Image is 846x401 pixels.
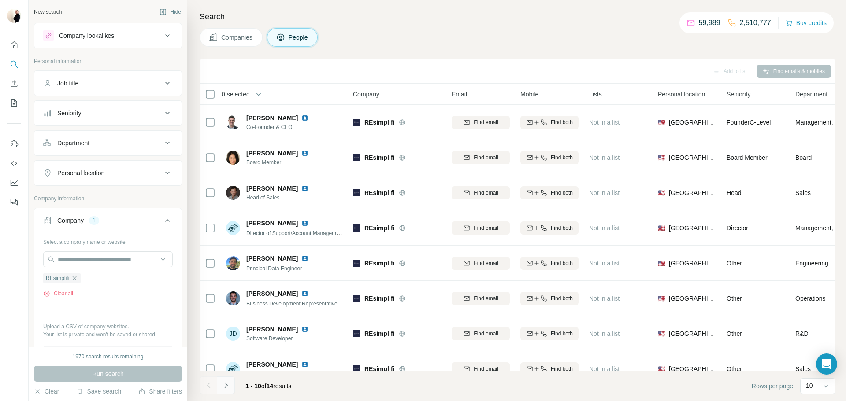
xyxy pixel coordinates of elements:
[452,151,510,164] button: Find email
[364,294,394,303] span: REsimplifi
[551,118,573,126] span: Find both
[226,186,240,200] img: Avatar
[246,229,364,236] span: Director of Support/Account Management, Partner
[301,185,308,192] img: LinkedIn logo
[727,260,742,267] span: Other
[795,259,828,268] span: Engineering
[353,224,360,232] img: Logo of REsimplifi
[34,210,182,235] button: Company1
[353,260,360,267] img: Logo of REsimplifi
[226,115,240,129] img: Avatar
[246,114,298,122] span: [PERSON_NAME]
[551,294,573,302] span: Find both
[474,330,498,338] span: Find email
[246,219,298,228] span: [PERSON_NAME]
[7,136,21,152] button: Use Surfe on LinkedIn
[589,365,620,372] span: Not in a list
[669,188,716,197] span: [GEOGRAPHIC_DATA]
[57,216,84,225] div: Company
[353,330,360,337] img: Logo of REsimplifi
[452,257,510,270] button: Find email
[474,189,498,197] span: Find email
[452,186,510,199] button: Find email
[301,290,308,297] img: LinkedIn logo
[246,335,319,342] span: Software Developer
[669,329,716,338] span: [GEOGRAPHIC_DATA]
[301,326,308,333] img: LinkedIn logo
[816,353,837,375] div: Open Intercom Messenger
[7,175,21,191] button: Dashboard
[520,292,579,305] button: Find both
[57,109,81,118] div: Seniority
[246,325,298,334] span: [PERSON_NAME]
[452,362,510,375] button: Find email
[520,151,579,164] button: Find both
[43,346,173,361] button: Upload a list of companies
[301,150,308,157] img: LinkedIn logo
[452,327,510,340] button: Find email
[353,295,360,302] img: Logo of REsimplifi
[669,153,716,162] span: [GEOGRAPHIC_DATA]
[34,387,59,396] button: Clear
[246,254,298,263] span: [PERSON_NAME]
[520,116,579,129] button: Find both
[246,289,298,298] span: [PERSON_NAME]
[7,194,21,210] button: Feedback
[658,329,665,338] span: 🇺🇸
[551,154,573,162] span: Find both
[474,294,498,302] span: Find email
[246,265,302,272] span: Principal Data Engineer
[551,189,573,197] span: Find both
[520,90,538,99] span: Mobile
[520,186,579,199] button: Find both
[786,17,827,29] button: Buy credits
[669,364,716,373] span: [GEOGRAPHIC_DATA]
[57,169,104,177] div: Personal location
[364,224,394,232] span: REsimplifi
[752,382,793,390] span: Rows per page
[43,331,173,338] p: Your list is private and won't be saved or shared.
[452,90,467,99] span: Email
[551,224,573,232] span: Find both
[34,162,182,184] button: Personal location
[76,387,121,396] button: Save search
[153,5,187,18] button: Hide
[727,295,742,302] span: Other
[7,37,21,53] button: Quick start
[795,294,825,303] span: Operations
[43,235,173,246] div: Select a company name or website
[7,155,21,171] button: Use Surfe API
[226,151,240,165] img: Avatar
[669,259,716,268] span: [GEOGRAPHIC_DATA]
[246,301,338,307] span: Business Development Representative
[34,103,182,124] button: Seniority
[699,18,720,28] p: 59,989
[658,224,665,232] span: 🇺🇸
[551,330,573,338] span: Find both
[34,73,182,94] button: Job title
[795,153,812,162] span: Board
[226,327,240,341] div: JD
[474,259,498,267] span: Find email
[301,220,308,227] img: LinkedIn logo
[727,154,768,161] span: Board Member
[34,132,182,154] button: Department
[474,365,498,373] span: Find email
[658,90,705,99] span: Personal location
[589,189,620,196] span: Not in a list
[658,294,665,303] span: 🇺🇸
[353,154,360,161] img: Logo of REsimplifi
[246,184,298,193] span: [PERSON_NAME]
[246,360,298,369] span: [PERSON_NAME]
[245,383,291,390] span: results
[795,188,811,197] span: Sales
[551,365,573,373] span: Find both
[727,119,771,126] span: Founder C-Level
[246,149,298,158] span: [PERSON_NAME]
[520,257,579,270] button: Find both
[520,221,579,235] button: Find both
[226,291,240,305] img: Avatar
[7,9,21,23] img: Avatar
[669,294,716,303] span: [GEOGRAPHIC_DATA]
[795,329,809,338] span: R&D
